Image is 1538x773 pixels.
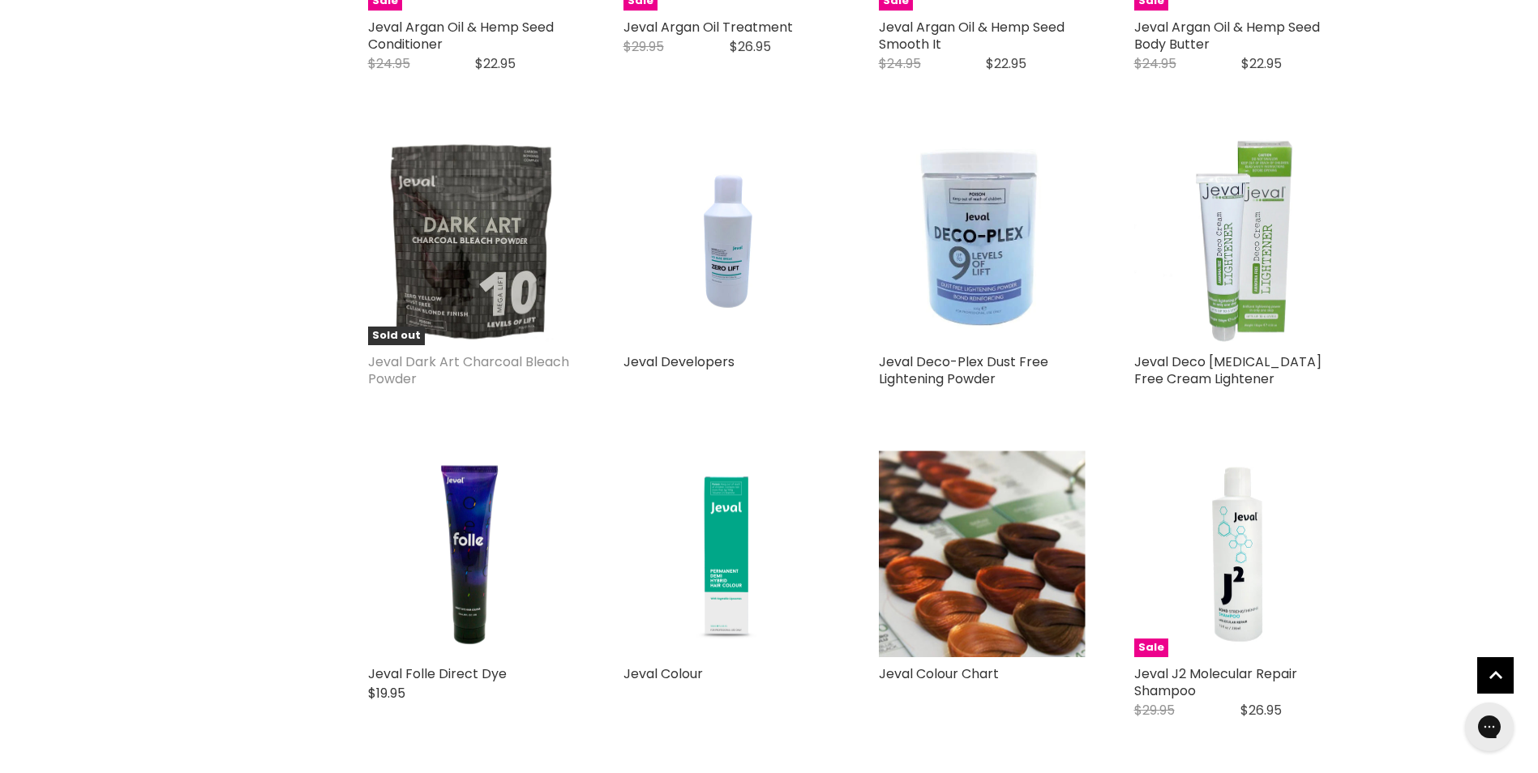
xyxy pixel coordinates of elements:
[1134,701,1175,720] span: $29.95
[623,451,830,657] img: Jeval Colour
[879,139,1086,345] a: Jeval Deco-Plex Dust Free Lightening Powder
[368,684,405,703] span: $19.95
[368,139,575,345] a: Jeval Dark Art Charcoal Bleach Powder Sold out
[368,352,569,388] a: Jeval Dark Art Charcoal Bleach Powder
[623,451,830,657] a: Jeval Colour Jeval Colour
[368,327,425,345] span: Sold out
[1240,701,1282,720] span: $26.95
[879,451,1086,657] img: Jeval Colour Chart
[368,451,575,657] img: Jeval Folle Direct Dye
[879,664,999,683] a: Jeval Colour Chart
[1134,139,1341,345] img: Jeval Deco Ammonia Free Cream Lightener
[623,37,664,56] span: $29.95
[368,54,410,73] span: $24.95
[1134,451,1341,657] img: Jeval J2 Molecular Repair Shampoo
[475,54,516,73] span: $22.95
[1241,54,1282,73] span: $22.95
[623,664,703,683] a: Jeval Colour
[623,139,830,345] img: Jeval Developers
[368,18,554,53] a: Jeval Argan Oil & Hemp Seed Conditioner
[623,139,830,345] a: Jeval Developers Jeval Developers
[986,54,1026,73] span: $22.95
[1134,352,1322,388] a: Jeval Deco [MEDICAL_DATA] Free Cream Lightener
[879,18,1065,53] a: Jeval Argan Oil & Hemp Seed Smooth It
[879,54,921,73] span: $24.95
[1134,664,1297,700] a: Jeval J2 Molecular Repair Shampoo
[623,352,735,371] a: Jeval Developers
[1134,451,1341,657] a: Jeval J2 Molecular Repair Shampoo Sale
[368,664,507,683] a: Jeval Folle Direct Dye
[623,18,793,36] a: Jeval Argan Oil Treatment
[900,139,1064,345] img: Jeval Deco-Plex Dust Free Lightening Powder
[1134,54,1176,73] span: $24.95
[368,139,575,345] img: Jeval Dark Art Charcoal Bleach Powder
[879,352,1048,388] a: Jeval Deco-Plex Dust Free Lightening Powder
[730,37,771,56] span: $26.95
[368,451,575,657] a: Jeval Folle Direct Dye Jeval Folle Direct Dye
[1457,697,1522,757] iframe: Gorgias live chat messenger
[1134,638,1168,657] span: Sale
[1134,18,1320,53] a: Jeval Argan Oil & Hemp Seed Body Butter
